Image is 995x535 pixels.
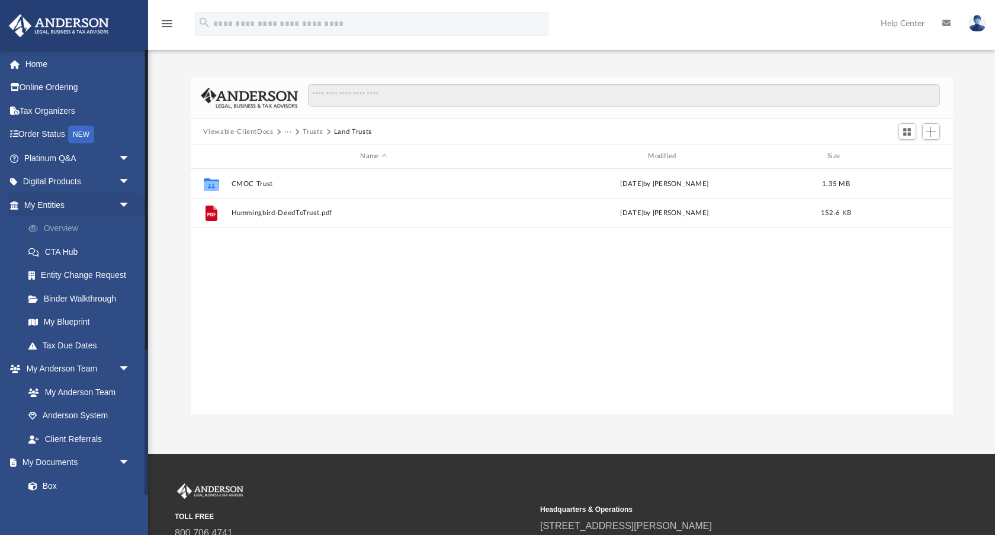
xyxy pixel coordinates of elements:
div: Modified [521,151,807,162]
small: TOLL FREE [175,511,532,522]
span: 152.6 KB [820,210,850,216]
div: id [865,151,948,162]
a: Tax Organizers [8,99,148,123]
span: arrow_drop_down [118,357,142,382]
input: Search files and folders [308,84,939,107]
a: CTA Hub [17,240,148,264]
a: Home [8,52,148,76]
a: Entity Change Request [17,264,148,287]
span: arrow_drop_down [118,451,142,475]
a: Online Ordering [8,76,148,100]
a: Client Referrals [17,427,142,451]
a: Order StatusNEW [8,123,148,147]
a: Digital Productsarrow_drop_down [8,170,148,194]
a: Platinum Q&Aarrow_drop_down [8,146,148,170]
div: NEW [68,126,94,143]
img: User Pic [968,15,986,32]
a: menu [160,23,174,31]
button: Hummingbird-DeedToTrust.pdf [231,209,516,217]
div: grid [191,169,953,414]
span: arrow_drop_down [118,170,142,194]
button: Land Trusts [334,127,372,137]
small: Headquarters & Operations [540,504,897,515]
button: CMOC Trust [231,180,516,188]
div: by [PERSON_NAME] [522,208,807,219]
button: Add [922,123,940,140]
button: Viewable-ClientDocs [203,127,273,137]
a: My Anderson Team [17,380,136,404]
div: id [195,151,225,162]
a: [STREET_ADDRESS][PERSON_NAME] [540,521,712,531]
button: Trusts [303,127,323,137]
a: My Blueprint [17,310,142,334]
a: Box [17,474,136,498]
i: search [198,16,211,29]
img: Anderson Advisors Platinum Portal [5,14,113,37]
span: [DATE] [620,210,643,216]
a: My Entitiesarrow_drop_down [8,193,148,217]
a: My Documentsarrow_drop_down [8,451,142,475]
div: Name [230,151,516,162]
div: Size [812,151,859,162]
img: Anderson Advisors Platinum Portal [175,483,246,499]
div: [DATE] by [PERSON_NAME] [522,178,807,189]
span: arrow_drop_down [118,146,142,171]
a: Overview [17,217,148,241]
span: 1.35 MB [822,180,850,187]
button: Switch to Grid View [898,123,916,140]
a: Binder Walkthrough [17,287,148,310]
a: My Anderson Teamarrow_drop_down [8,357,142,381]
span: arrow_drop_down [118,193,142,217]
button: ··· [284,127,292,137]
a: Anderson System [17,404,142,428]
a: Tax Due Dates [17,334,148,357]
i: menu [160,17,174,31]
